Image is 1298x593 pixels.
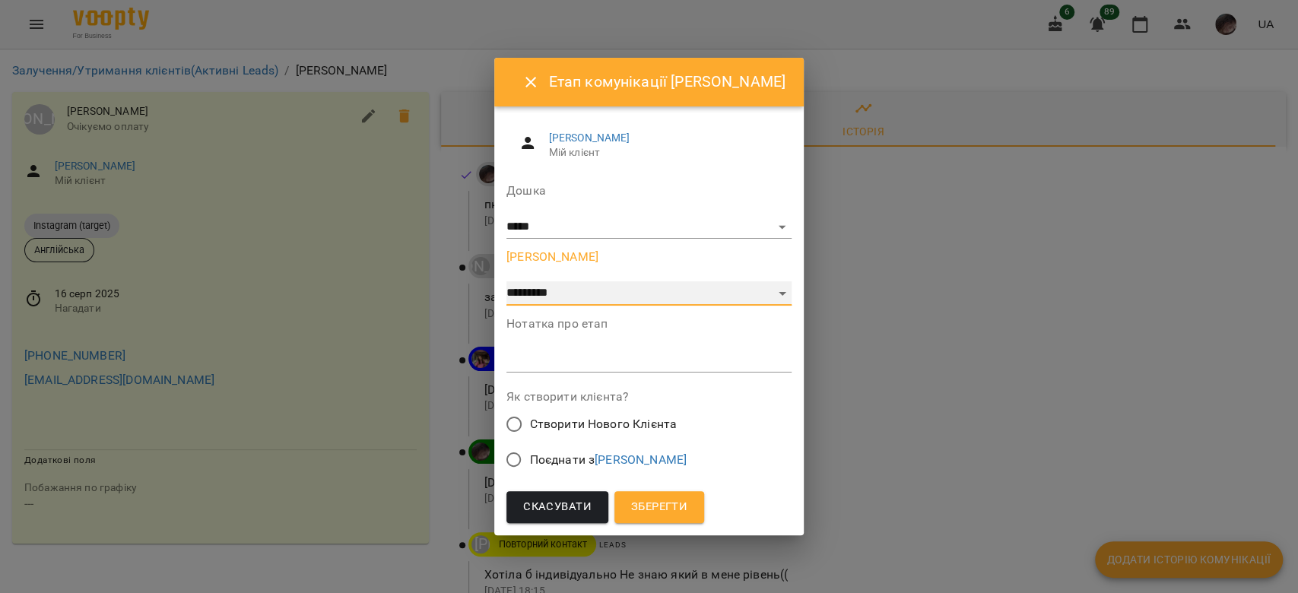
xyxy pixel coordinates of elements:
h6: Етап комунікації [PERSON_NAME] [549,70,785,94]
button: Close [513,64,549,100]
label: Дошка [506,185,792,197]
span: Мій клієнт [549,145,779,160]
span: Створити Нового Клієнта [530,415,677,433]
label: [PERSON_NAME] [506,251,792,263]
button: Скасувати [506,491,608,523]
label: Як створити клієнта? [506,391,792,403]
label: Нотатка про етап [506,318,792,330]
a: [PERSON_NAME] [595,452,687,467]
span: Поєднати з [530,451,687,469]
a: [PERSON_NAME] [549,132,630,144]
span: Зберегти [631,497,687,517]
span: Скасувати [523,497,592,517]
button: Зберегти [614,491,704,523]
